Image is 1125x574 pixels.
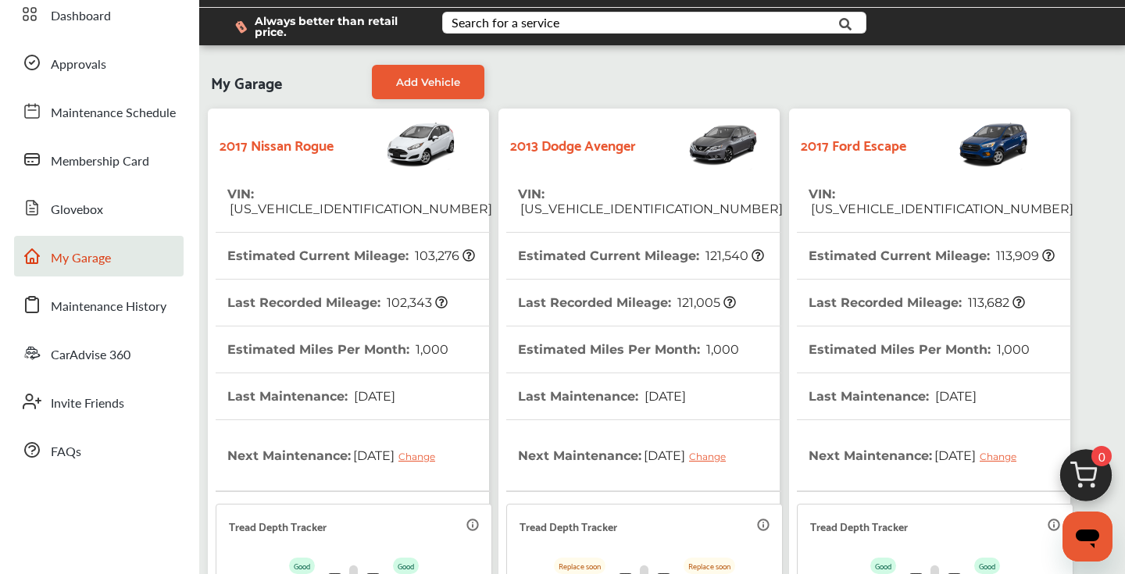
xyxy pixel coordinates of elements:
[994,248,1055,263] span: 113,909
[51,6,111,27] span: Dashboard
[518,171,783,232] th: VIN :
[518,326,739,373] th: Estimated Miles Per Month :
[393,558,419,574] p: Good
[51,345,130,365] span: CarAdvise 360
[51,394,124,414] span: Invite Friends
[636,116,759,171] img: Vehicle
[809,280,1025,326] th: Last Recorded Mileage :
[14,42,184,83] a: Approvals
[14,187,184,228] a: Glovebox
[211,65,282,99] span: My Garage
[227,326,448,373] th: Estimated Miles Per Month :
[870,558,896,574] p: Good
[334,116,457,171] img: Vehicle
[51,297,166,317] span: Maintenance History
[352,389,395,404] span: [DATE]
[510,132,636,156] strong: 2013 Dodge Avenger
[51,442,81,462] span: FAQs
[980,451,1024,462] div: Change
[14,236,184,276] a: My Garage
[642,389,686,404] span: [DATE]
[51,200,103,220] span: Glovebox
[14,333,184,373] a: CarAdvise 360
[255,16,417,37] span: Always better than retail price.
[412,248,475,263] span: 103,276
[51,55,106,75] span: Approvals
[518,233,764,279] th: Estimated Current Mileage :
[229,517,327,535] p: Tread Depth Tracker
[1048,442,1123,517] img: cart_icon.3d0951e8.svg
[220,132,334,156] strong: 2017 Nissan Rogue
[398,451,443,462] div: Change
[809,201,1073,216] span: [US_VEHICLE_IDENTIFICATION_NUMBER]
[703,248,764,263] span: 121,540
[51,248,111,269] span: My Garage
[906,116,1030,171] img: Vehicle
[704,342,739,357] span: 1,000
[801,132,906,156] strong: 2017 Ford Escape
[518,280,736,326] th: Last Recorded Mileage :
[554,558,605,574] p: Replace soon
[1062,512,1112,562] iframe: Button to launch messaging window
[809,326,1030,373] th: Estimated Miles Per Month :
[227,233,475,279] th: Estimated Current Mileage :
[235,20,247,34] img: dollor_label_vector.a70140d1.svg
[51,103,176,123] span: Maintenance Schedule
[227,201,492,216] span: [US_VEHICLE_IDENTIFICATION_NUMBER]
[932,436,1028,475] span: [DATE]
[227,420,447,490] th: Next Maintenance :
[14,284,184,325] a: Maintenance History
[933,389,977,404] span: [DATE]
[452,16,559,29] div: Search for a service
[289,558,315,574] p: Good
[1091,446,1112,466] span: 0
[227,171,492,232] th: VIN :
[227,373,395,419] th: Last Maintenance :
[675,295,736,310] span: 121,005
[51,152,149,172] span: Membership Card
[396,76,460,88] span: Add Vehicle
[14,139,184,180] a: Membership Card
[518,201,783,216] span: [US_VEHICLE_IDENTIFICATION_NUMBER]
[995,342,1030,357] span: 1,000
[518,373,686,419] th: Last Maintenance :
[810,517,908,535] p: Tread Depth Tracker
[14,381,184,422] a: Invite Friends
[809,233,1055,279] th: Estimated Current Mileage :
[809,373,977,419] th: Last Maintenance :
[14,430,184,470] a: FAQs
[351,436,447,475] span: [DATE]
[372,65,484,99] a: Add Vehicle
[966,295,1025,310] span: 113,682
[641,436,737,475] span: [DATE]
[413,342,448,357] span: 1,000
[520,517,617,535] p: Tread Depth Tracker
[809,420,1028,490] th: Next Maintenance :
[227,280,448,326] th: Last Recorded Mileage :
[974,558,1000,574] p: Good
[684,558,735,574] p: Replace soon
[809,171,1073,232] th: VIN :
[14,91,184,131] a: Maintenance Schedule
[689,451,734,462] div: Change
[384,295,448,310] span: 102,343
[518,420,737,490] th: Next Maintenance :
